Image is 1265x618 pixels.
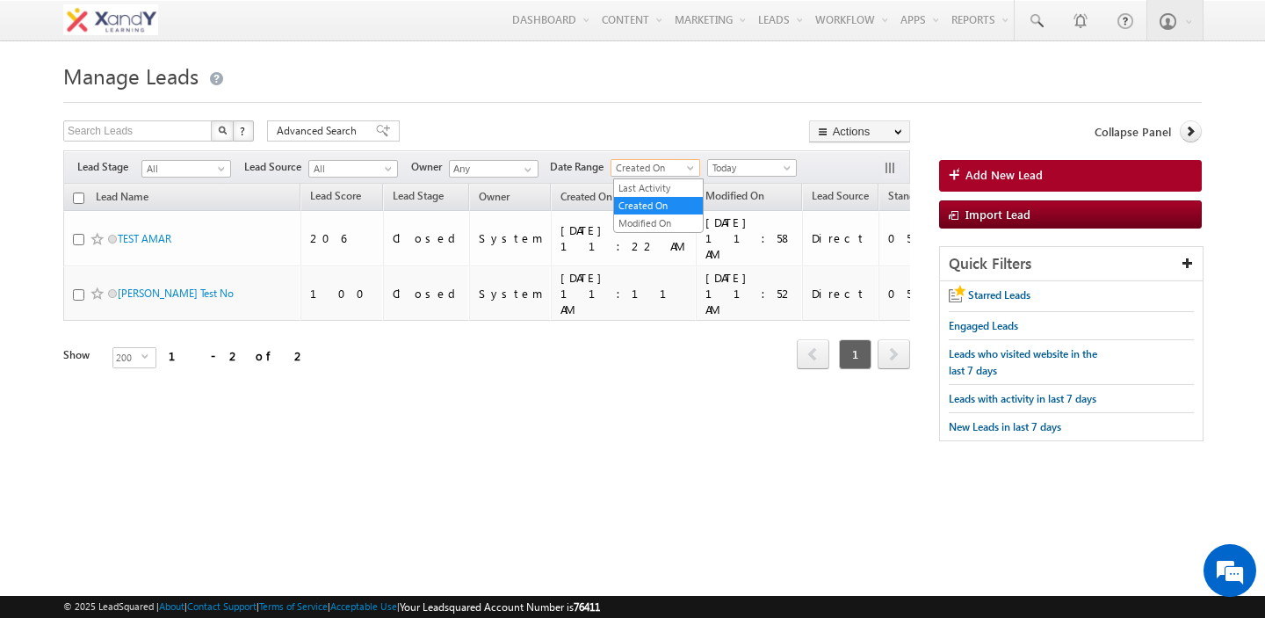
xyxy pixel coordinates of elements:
a: About [159,600,184,612]
a: Lead Score [301,186,370,209]
a: All [308,160,398,178]
span: ? [240,123,248,138]
span: 76411 [574,600,600,614]
div: System [479,286,543,302]
a: prev [797,341,829,369]
div: 100 [310,286,375,302]
a: Terms of Service [259,600,328,612]
a: Lead Stage [384,186,452,209]
span: Owner [411,159,449,175]
span: Manage Leads [63,62,199,90]
span: next [878,339,910,369]
a: All [141,160,231,178]
a: next [878,341,910,369]
button: Actions [809,120,910,142]
a: Created On (sorted descending) [552,186,638,209]
span: Starred Leads [968,288,1030,302]
input: Type to Search [449,160,539,178]
span: All [142,161,226,177]
span: Today [708,160,792,176]
div: Show [63,347,98,363]
button: ? [233,120,254,142]
div: [DATE] 11:11 AM [560,270,688,317]
a: Created On [611,159,700,177]
a: Standard [879,186,939,209]
a: Lead Source [803,186,878,209]
span: Add New Lead [965,167,1043,183]
a: TEST AMAR [118,232,171,245]
div: System [479,230,543,246]
img: Custom Logo [63,4,158,35]
span: prev [797,339,829,369]
span: Owner [479,190,510,203]
div: 05 [888,286,932,302]
span: New Leads in last 7 days [949,420,1061,433]
a: Show All Items [515,161,537,178]
div: 1 - 2 of 2 [169,345,307,366]
a: Today [707,159,797,177]
ul: Created On [613,178,704,233]
span: 1 [839,339,871,369]
span: Leads with activity in last 7 days [949,392,1096,405]
span: Leads who visited website in the last 7 days [949,347,1097,377]
span: Engaged Leads [949,319,1018,332]
div: Quick Filters [940,247,1203,281]
div: 206 [310,230,375,246]
a: Contact Support [187,600,257,612]
span: select [141,353,155,360]
span: Lead Score [310,189,361,202]
span: All [309,161,393,177]
img: Search [218,126,227,135]
span: Lead Stage [77,159,141,175]
a: Created On [614,198,703,214]
span: Collapse Panel [1095,124,1171,140]
a: Lead Name [87,187,157,210]
span: Date Range [550,159,611,175]
a: Acceptable Use [330,600,397,612]
div: [DATE] 11:58 AM [705,214,794,262]
span: Your Leadsquared Account Number is [400,600,600,614]
div: Closed [393,286,462,302]
span: © 2025 LeadSquared | | | | | [63,599,600,615]
span: Created On [560,190,612,203]
span: Created On [611,160,695,176]
span: Standard [888,189,930,202]
input: Check all records [73,193,84,204]
span: Modified On [705,189,764,202]
span: Lead Source [244,159,308,175]
div: [DATE] 11:52 AM [705,270,794,317]
span: 200 [113,348,141,367]
span: Lead Stage [393,189,444,202]
div: [DATE] 11:22 AM [560,222,688,254]
span: Advanced Search [277,123,362,139]
a: [PERSON_NAME] Test No [118,287,234,300]
div: Direct [812,230,871,246]
a: Modified On [614,215,703,231]
div: Direct [812,286,871,302]
a: Add New Lead [939,160,1202,192]
div: 05 [888,230,932,246]
a: Modified On [697,186,773,209]
span: Lead Source [812,189,869,202]
div: Closed [393,230,462,246]
a: Last Activity [614,180,703,196]
span: Import Lead [965,207,1030,222]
